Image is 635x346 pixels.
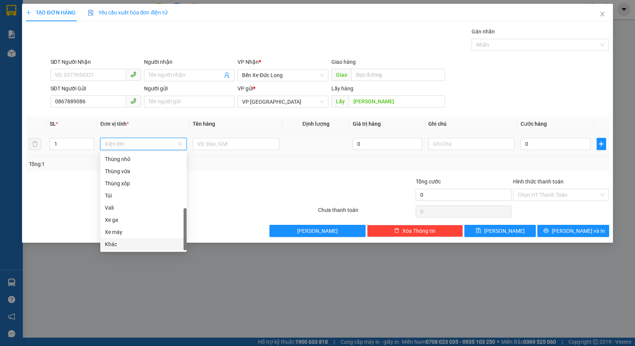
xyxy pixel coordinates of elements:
span: user-add [224,72,230,78]
span: close [599,11,605,17]
div: Túi [100,190,187,202]
span: Lấy [331,95,349,107]
div: Khác [105,240,182,248]
div: Tổng: 1 [29,160,245,168]
span: save [476,228,481,234]
input: 0 [353,138,422,150]
div: Vali [105,204,182,212]
span: SL [50,121,56,127]
button: Close [592,4,613,25]
img: icon [88,10,94,16]
span: Lấy hàng [331,85,353,92]
span: TẠO ĐƠN HÀNG [26,9,75,16]
span: [PERSON_NAME] và In [552,227,605,235]
div: Người gửi [144,84,234,93]
label: Gán nhãn [472,28,495,35]
span: phone [130,71,136,77]
span: printer [543,228,549,234]
input: VD: Bàn, Ghế [193,138,279,150]
span: [PERSON_NAME] [484,227,525,235]
label: Hình thức thanh toán [513,179,564,185]
div: VP gửi [238,84,328,93]
div: Túi [105,191,182,200]
span: Cước hàng [521,121,547,127]
span: Giao [331,69,352,81]
input: Dọc đường [349,95,445,107]
div: SĐT Người Gửi [51,84,141,93]
button: deleteXóa Thông tin [367,225,463,237]
div: Thùng nhỏ [105,155,182,163]
span: Bến Xe Đức Long [242,70,323,81]
div: Thùng vừa [100,165,187,177]
div: Thùng xốp [100,177,187,190]
div: Khác [100,238,187,250]
input: Dọc đường [352,69,445,81]
button: save[PERSON_NAME] [464,225,536,237]
span: VP Đà Lạt [242,96,323,107]
button: plus [597,138,606,150]
div: Thùng xốp [105,179,182,188]
span: Yêu cầu xuất hóa đơn điện tử [88,9,168,16]
div: Vali [100,202,187,214]
span: Đơn vị tính [100,121,129,127]
span: Tên hàng [193,121,215,127]
span: VP Nhận [238,59,259,65]
input: Ghi Chú [428,138,515,150]
button: printer[PERSON_NAME] và In [537,225,609,237]
button: delete [29,138,41,150]
div: Người nhận [144,58,234,66]
div: Xe ga [100,214,187,226]
span: plus [26,10,31,15]
div: Xe máy [105,228,182,236]
div: SĐT Người Nhận [51,58,141,66]
span: [PERSON_NAME] [297,227,338,235]
div: Xe ga [105,216,182,224]
span: plus [597,141,606,147]
th: Ghi chú [425,117,518,131]
span: Giao hàng [331,59,356,65]
div: Xe máy [100,226,187,238]
span: Tổng cước [416,179,441,185]
span: Giá trị hàng [353,121,381,127]
span: Xóa Thông tin [402,227,435,235]
span: Kiện lớn [105,138,182,150]
div: Thùng nhỏ [100,153,187,165]
div: Chưa thanh toán [317,206,415,219]
span: Định lượng [302,121,329,127]
span: delete [394,228,399,234]
div: Thùng vừa [105,167,182,175]
span: phone [130,98,136,104]
button: [PERSON_NAME] [269,225,365,237]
